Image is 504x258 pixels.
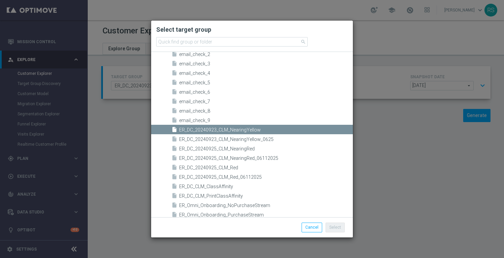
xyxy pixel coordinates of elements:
i: insert_drive_file [171,211,177,219]
span: ER_DC_20240923_CLM_NearingYellow_0625 [179,137,353,142]
i: insert_drive_file [171,70,177,78]
span: search [301,39,306,45]
i: insert_drive_file [171,108,177,115]
i: insert_drive_file [171,164,177,172]
span: ER_DC_20240925_CLM_NearingRed_06112025 [179,155,353,161]
span: email_check_6 [179,89,353,95]
i: insert_drive_file [171,155,177,163]
i: insert_drive_file [171,174,177,181]
i: insert_drive_file [171,183,177,191]
i: insert_drive_file [171,202,177,210]
span: email_check_7 [179,99,353,105]
i: insert_drive_file [171,98,177,106]
i: insert_drive_file [171,136,177,144]
i: insert_drive_file [171,193,177,200]
span: email_check_2 [179,52,353,57]
span: ER_DC_CLM_ClassAffinity [179,184,353,190]
i: insert_drive_file [171,145,177,153]
input: Quick find group or folder [156,37,308,47]
span: ER_DC_20240925_CLM_NearingRed [179,146,353,152]
span: ER_DC_CLM_PrintClassAffinity [179,193,353,199]
i: insert_drive_file [171,79,177,87]
i: insert_drive_file [171,117,177,125]
span: ER_Omni_Onboarding_NoPurchaseStream [179,203,353,208]
i: insert_drive_file [171,51,177,59]
button: Select [326,223,345,232]
h2: Select target group [156,26,348,34]
span: ER_Omni_Onboarding_PurchaseStream [179,212,353,218]
span: ER_DC_20240925_CLM_Red_06112025 [179,174,353,180]
button: Cancel [302,223,322,232]
span: email_check_3 [179,61,353,67]
i: insert_drive_file [171,126,177,134]
span: email_check_4 [179,70,353,76]
span: ER_DC_20240925_CLM_Red [179,165,353,171]
i: insert_drive_file [171,60,177,68]
i: insert_drive_file [171,89,177,96]
span: ER_DC_20240923_CLM_NearingYellow [179,127,351,133]
span: email_check_8 [179,108,353,114]
span: email_check_5 [179,80,353,86]
span: email_check_9 [179,118,353,123]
